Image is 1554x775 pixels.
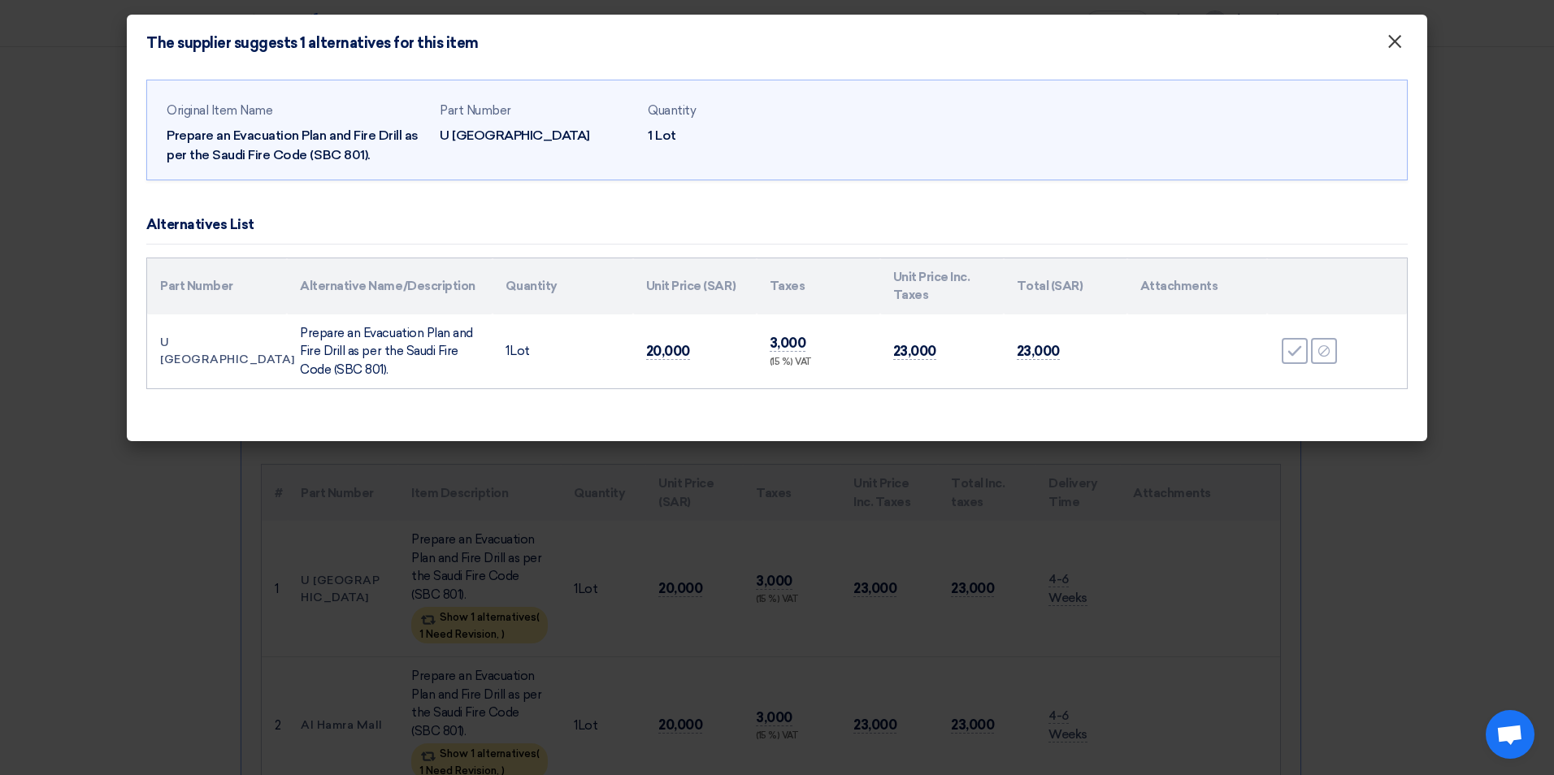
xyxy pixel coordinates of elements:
[757,258,880,314] th: Taxes
[893,343,936,360] span: 23,000
[147,314,287,389] td: U [GEOGRAPHIC_DATA]
[1017,343,1060,360] span: 23,000
[770,335,806,352] span: 3,000
[770,356,867,370] div: (15 %) VAT
[440,102,635,120] div: Part Number
[880,258,1004,314] th: Unit Price Inc. Taxes
[493,258,632,314] th: Quantity
[1374,26,1416,58] button: Close
[633,258,757,314] th: Unit Price (SAR)
[1004,258,1127,314] th: Total (SAR)
[146,34,479,52] h4: The supplier suggests 1 alternatives for this item
[1387,29,1403,62] span: ×
[167,126,427,165] div: Prepare an Evacuation Plan and Fire Drill as per the Saudi Fire Code (SBC 801).
[287,314,493,389] td: Prepare an Evacuation Plan and Fire Drill as per the Saudi Fire Code (SBC 801).
[646,343,690,360] span: 20,000
[506,344,510,358] span: 1
[287,258,493,314] th: Alternative Name/Description
[648,126,843,145] div: 1 Lot
[1127,258,1267,314] th: Attachments
[167,102,427,120] div: Original Item Name
[440,126,635,145] div: U [GEOGRAPHIC_DATA]
[648,102,843,120] div: Quantity
[493,314,632,389] td: Lot
[146,214,254,236] div: Alternatives List
[147,258,287,314] th: Part Number
[1486,710,1534,759] a: Open chat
